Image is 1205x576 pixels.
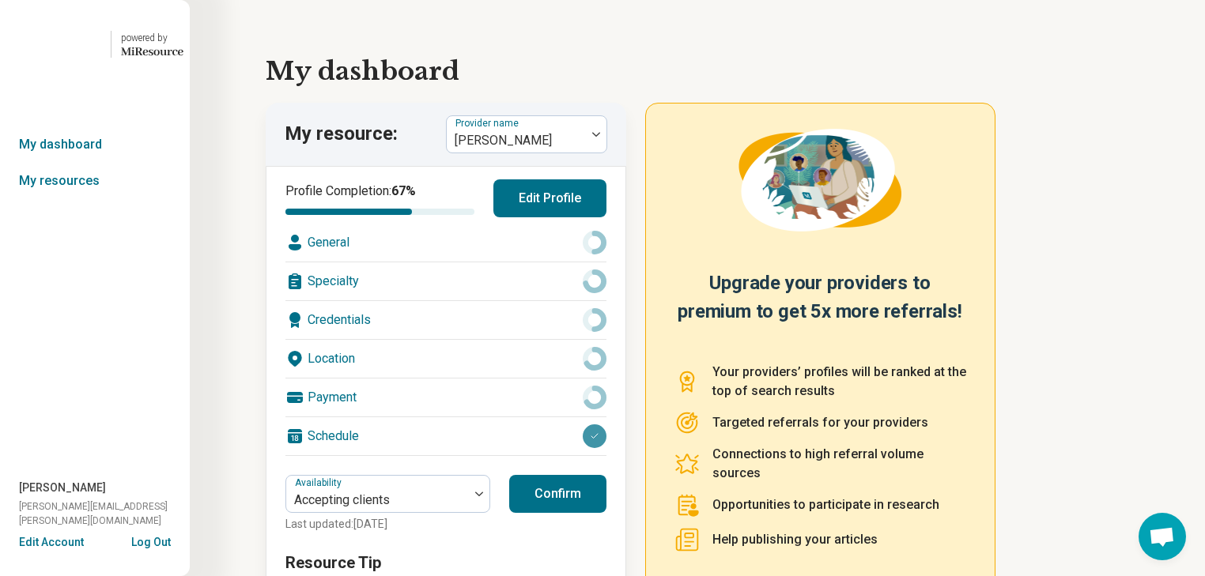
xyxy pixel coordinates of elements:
[285,552,606,574] h3: Resource Tip
[19,480,106,496] span: [PERSON_NAME]
[674,269,966,344] h2: Upgrade your providers to premium to get 5x more referrals!
[285,378,606,416] div: Payment
[266,52,1129,90] h1: My dashboard
[131,534,171,547] button: Log Out
[712,413,928,432] p: Targeted referrals for your providers
[712,495,939,514] p: Opportunities to participate in research
[285,340,606,378] div: Location
[285,417,606,455] div: Schedule
[712,530,878,549] p: Help publishing your articles
[6,25,183,63] a: Geode Healthpowered by
[509,475,606,513] button: Confirm
[19,534,84,551] button: Edit Account
[285,121,398,148] p: My resource:
[1139,513,1186,560] div: Open chat
[6,25,101,63] img: Geode Health
[285,182,474,215] div: Profile Completion:
[295,477,345,488] label: Availability
[121,31,183,45] div: powered by
[285,516,490,533] p: Last updated: [DATE]
[19,499,190,528] span: [PERSON_NAME][EMAIL_ADDRESS][PERSON_NAME][DOMAIN_NAME]
[285,301,606,339] div: Credentials
[712,363,966,401] p: Your providers’ profiles will be ranked at the top of search results
[493,179,606,217] button: Edit Profile
[285,262,606,300] div: Specialty
[455,118,522,129] label: Provider name
[712,445,966,483] p: Connections to high referral volume sources
[391,183,416,198] span: 67 %
[285,224,606,262] div: General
